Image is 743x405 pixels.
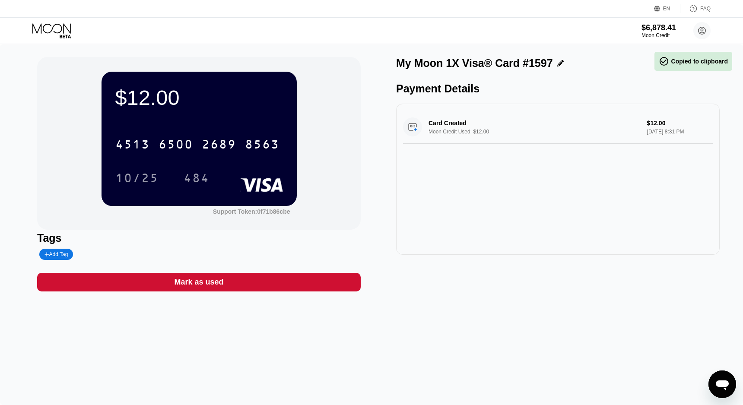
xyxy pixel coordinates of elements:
div: EN [654,4,680,13]
iframe: Button to launch messaging window [708,370,736,398]
div: $6,878.41 [641,23,676,32]
div: 10/25 [109,167,165,189]
div: Support Token: 0f71b86cbe [213,208,290,215]
div: FAQ [680,4,711,13]
div: Moon Credit [641,32,676,38]
div: My Moon 1X Visa® Card #1597 [396,57,553,70]
div: Tags [37,232,361,244]
div: Mark as used [37,273,361,291]
div: Support Token:0f71b86cbe [213,208,290,215]
div: 4513 [115,139,150,152]
div: $6,878.41Moon Credit [641,23,676,38]
span:  [659,56,669,66]
div: FAQ [700,6,711,12]
div: 6500 [159,139,193,152]
div: 4513650026898563 [110,133,285,155]
div: 10/25 [115,172,159,186]
div: 484 [184,172,210,186]
div: EN [663,6,670,12]
div: 8563 [245,139,279,152]
div: 2689 [202,139,236,152]
div: Add Tag [44,251,68,257]
div: Payment Details [396,82,720,95]
div: Add Tag [39,249,73,260]
div: Mark as used [174,277,223,287]
div: 484 [177,167,216,189]
div: Copied to clipboard [659,56,728,66]
div: $12.00 [115,85,283,110]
